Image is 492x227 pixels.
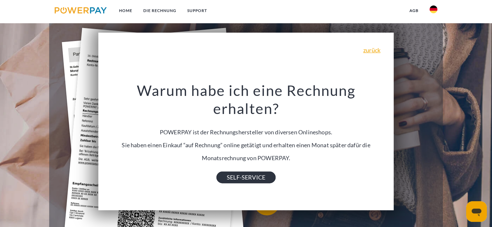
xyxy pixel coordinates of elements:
[103,81,389,118] h3: Warum habe ich eine Rechnung erhalten?
[216,172,276,183] a: SELF-SERVICE
[466,201,487,222] iframe: Schaltfläche zum Öffnen des Messaging-Fensters
[430,5,437,13] img: de
[103,81,389,178] div: POWERPAY ist der Rechnungshersteller von diversen Onlineshops. Sie haben einen Einkauf “auf Rechn...
[363,47,380,53] a: zurück
[182,5,213,16] a: SUPPORT
[55,7,107,14] img: logo-powerpay.svg
[114,5,138,16] a: Home
[404,5,424,16] a: agb
[254,190,422,215] button: Hilfe-Center
[138,5,182,16] a: DIE RECHNUNG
